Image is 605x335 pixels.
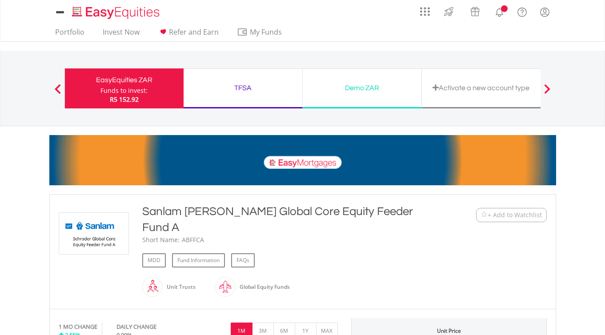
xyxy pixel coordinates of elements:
[172,253,225,267] a: Fund Information
[441,4,456,19] img: thrive-v2.svg
[110,95,139,104] span: R5 152.92
[231,253,255,267] a: FAQs
[488,211,542,219] span: + Add to Watchlist
[99,28,143,41] a: Invest Now
[100,86,148,95] div: Funds to invest:
[49,135,556,185] img: EasyMortage Promotion Banner
[462,2,488,19] a: Vouchers
[237,26,295,38] span: My Funds
[476,208,547,222] button: Watchlist + Add to Watchlist
[116,323,186,331] div: DAILY CHANGE
[142,253,166,267] a: MDD
[481,211,488,218] img: Watchlist
[308,82,416,94] div: Demo ZAR
[182,235,204,244] div: ABFFCA
[142,235,180,244] div: Short Name:
[70,5,163,20] img: EasyEquities_Logo.png
[488,2,511,20] a: Notifications
[59,323,97,331] div: 1 MO CHANGE
[154,28,222,41] a: Refer and Earn
[189,82,297,94] div: TFSA
[437,327,461,335] div: Unit Price
[511,2,533,20] a: FAQ's and Support
[235,276,290,298] div: Global Equity Funds
[414,2,436,16] a: AppsGrid
[52,28,88,41] a: Portfolio
[533,2,556,22] a: My Profile
[162,276,196,298] div: Unit Trusts
[420,7,430,16] img: grid-menu-icon.svg
[427,82,535,94] div: Activate a new account type
[68,2,163,20] a: Home page
[142,203,421,235] div: Sanlam [PERSON_NAME] Global Core Equity Feeder Fund A
[60,213,127,254] img: UT.ZA.ABFFCA.png
[70,74,178,86] div: EasyEquities ZAR
[169,27,219,37] span: Refer and Earn
[468,4,482,19] img: vouchers-v2.svg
